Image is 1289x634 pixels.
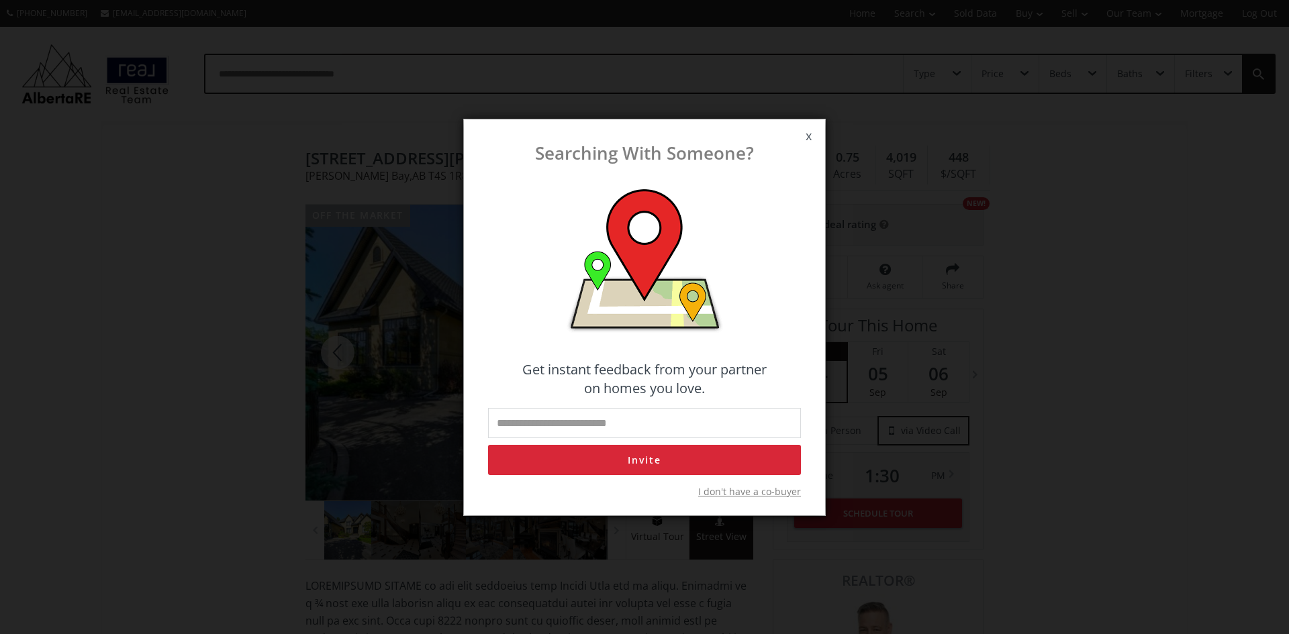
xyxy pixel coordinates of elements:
[488,445,801,475] button: Invite
[566,189,724,333] img: map-co-buyer.png
[488,360,801,398] h4: Get instant feedback from your partner on homes you love.
[477,144,812,163] h5: Searching With Someone?
[698,485,801,498] span: I don't have a co-buyer
[792,117,825,155] span: x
